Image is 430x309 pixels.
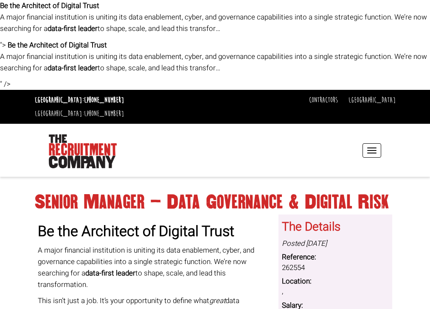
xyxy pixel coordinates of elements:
dd: , [282,287,389,297]
strong: data-first leader [48,23,98,34]
li: [GEOGRAPHIC_DATA]: [33,93,126,107]
a: [GEOGRAPHIC_DATA] [348,95,396,105]
li: [GEOGRAPHIC_DATA]: [33,107,126,120]
a: Contractors [309,95,338,105]
a: [PHONE_NUMBER] [84,95,124,105]
strong: data-first leader [48,63,98,73]
a: [PHONE_NUMBER] [84,109,124,118]
i: Posted [DATE] [282,238,327,249]
strong: Be the Architect of Digital Trust [38,221,234,242]
p: A major financial institution is uniting its data enablement, cyber, and governance capabilities ... [38,245,272,291]
strong: Be the Architect of Digital Trust [8,40,107,50]
dt: Reference: [282,252,389,262]
h1: Senior Manager – Data Governance & Digital Risk [35,195,396,210]
h3: The Details [282,221,389,234]
dd: 262554 [282,263,389,273]
em: great [209,295,225,306]
strong: data-first leader [85,268,135,278]
dt: Location: [282,276,389,287]
img: The Recruitment Company [49,134,117,168]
